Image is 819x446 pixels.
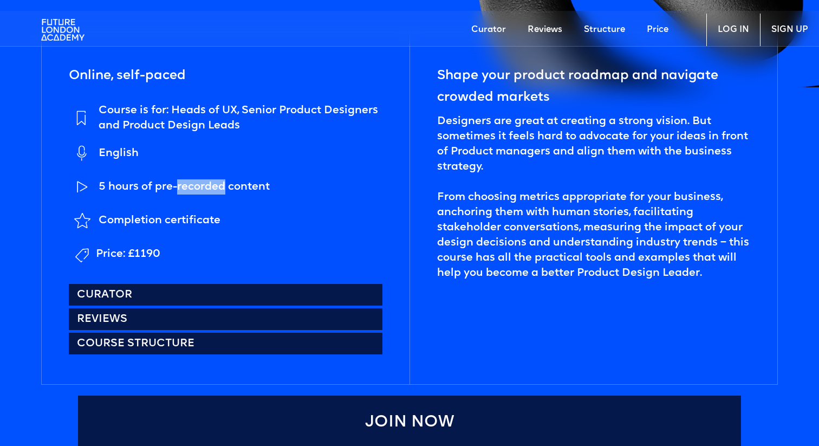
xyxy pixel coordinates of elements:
[99,213,220,228] div: Completion certificate
[706,14,760,46] a: LOG IN
[760,14,819,46] a: SIGN UP
[437,114,750,281] div: Designers are great at creating a strong vision. But sometimes it feels hard to advocate for your...
[69,333,382,354] a: Course structure
[573,14,636,46] a: Structure
[517,14,573,46] a: Reviews
[437,65,750,108] h5: Shape your product roadmap and navigate crowded markets
[69,284,382,306] a: Curator
[99,103,382,133] div: Course is for: Heads of UX, Senior Product Designers and Product Design Leads
[99,179,270,195] div: 5 hours of pre-recorded content
[96,247,160,262] div: Price: £1190
[69,308,382,330] a: Reviews
[69,65,186,87] h5: Online, self-paced
[636,14,679,46] a: Price
[99,146,139,161] div: English
[460,14,517,46] a: Curator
